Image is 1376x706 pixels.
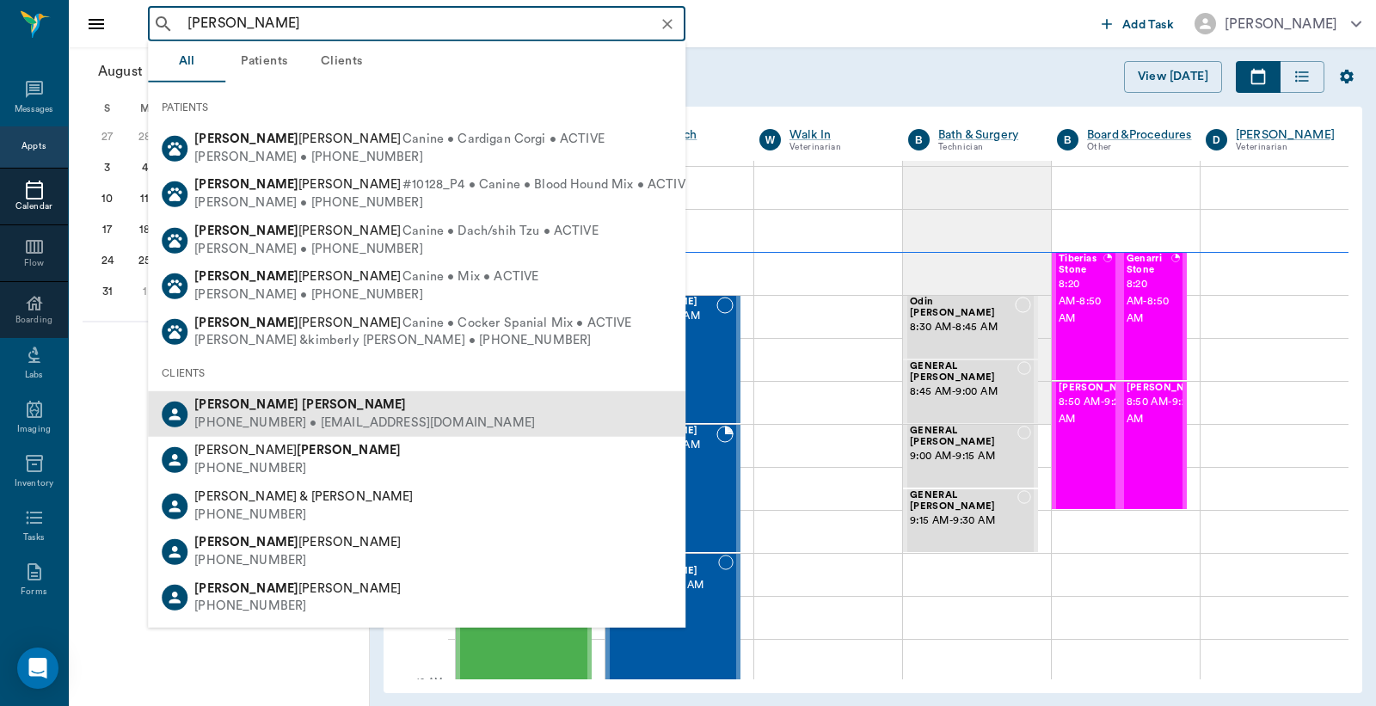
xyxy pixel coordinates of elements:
[1095,8,1181,40] button: Add Task
[1059,254,1103,276] span: Tiberias Stone
[194,148,605,166] div: [PERSON_NAME] • [PHONE_NUMBER]
[15,103,54,116] div: Messages
[655,12,679,36] button: Clear
[1236,140,1335,155] div: Veterinarian
[194,194,692,212] div: [PERSON_NAME] • [PHONE_NUMBER]
[79,7,114,41] button: Close drawer
[641,126,734,144] a: Appt Tech
[297,444,401,457] b: [PERSON_NAME]
[1052,381,1120,510] div: BOOKED, 8:50 AM - 9:20 AM
[402,223,599,241] span: Canine • Dach/shih Tzu • ACTIVE
[194,316,298,328] b: [PERSON_NAME]
[95,279,120,304] div: Sunday, August 31, 2025
[789,126,882,144] a: Walk In
[1127,394,1213,428] span: 8:50 AM - 9:20 AM
[402,314,631,332] span: Canine • Cocker Spanial Mix • ACTIVE
[1225,14,1337,34] div: [PERSON_NAME]
[21,140,46,153] div: Appts
[1059,383,1145,394] span: [PERSON_NAME]
[938,126,1031,144] div: Bath & Surgery
[194,581,298,594] b: [PERSON_NAME]
[910,448,1017,465] span: 9:00 AM - 9:15 AM
[194,444,401,457] span: [PERSON_NAME]
[1127,276,1171,328] span: 8:20 AM - 8:50 AM
[903,295,1038,359] div: NOT_CONFIRMED, 8:30 AM - 8:45 AM
[910,297,1015,319] span: Odin [PERSON_NAME]
[194,490,413,503] span: [PERSON_NAME] & [PERSON_NAME]
[95,218,120,242] div: Sunday, August 17, 2025
[132,249,157,273] div: Monday, August 25, 2025
[194,414,535,433] div: [PHONE_NUMBER] • [EMAIL_ADDRESS][DOMAIN_NAME]
[910,319,1015,336] span: 8:30 AM - 8:45 AM
[194,178,298,191] b: [PERSON_NAME]
[910,361,1017,384] span: GENERAL [PERSON_NAME]
[789,140,882,155] div: Veterinarian
[903,488,1038,553] div: NOT_CONFIRMED, 9:15 AM - 9:30 AM
[148,41,225,83] button: All
[95,187,120,211] div: Sunday, August 10, 2025
[132,279,157,304] div: Monday, September 1, 2025
[402,176,692,194] span: #10128_P4 • Canine • Blood Hound Mix • ACTIVE
[95,249,120,273] div: Sunday, August 24, 2025
[194,224,401,237] span: [PERSON_NAME]
[910,490,1017,513] span: GENERAL [PERSON_NAME]
[148,89,685,126] div: PATIENTS
[194,132,298,145] b: [PERSON_NAME]
[1120,252,1188,381] div: BOOKED, 8:20 AM - 8:50 AM
[23,531,45,544] div: Tasks
[194,286,538,304] div: [PERSON_NAME] • [PHONE_NUMBER]
[1236,126,1335,144] div: [PERSON_NAME]
[1206,129,1227,150] div: D
[194,224,298,237] b: [PERSON_NAME]
[194,581,401,594] span: [PERSON_NAME]
[148,355,685,391] div: CLIENTS
[132,218,157,242] div: Monday, August 18, 2025
[194,598,401,616] div: [PHONE_NUMBER]
[1120,381,1188,510] div: BOOKED, 8:50 AM - 9:20 AM
[181,12,680,36] input: Search
[910,384,1017,401] span: 8:45 AM - 9:00 AM
[1087,140,1192,155] div: Other
[302,398,406,411] b: [PERSON_NAME]
[938,140,1031,155] div: Technician
[194,536,298,549] b: [PERSON_NAME]
[1124,61,1222,93] button: View [DATE]
[194,316,401,328] span: [PERSON_NAME]
[194,536,401,549] span: [PERSON_NAME]
[641,140,734,155] div: Technician
[1052,252,1120,381] div: BOOKED, 8:20 AM - 8:50 AM
[194,270,401,283] span: [PERSON_NAME]
[225,41,303,83] button: Patients
[21,586,46,599] div: Forms
[903,424,1038,488] div: NOT_CONFIRMED, 9:00 AM - 9:15 AM
[17,423,51,436] div: Imaging
[194,240,599,258] div: [PERSON_NAME] • [PHONE_NUMBER]
[1127,254,1171,276] span: Genarri Stone
[402,131,605,149] span: Canine • Cardigan Corgi • ACTIVE
[1181,8,1375,40] button: [PERSON_NAME]
[194,332,631,350] div: [PERSON_NAME] &kimberly [PERSON_NAME] • [PHONE_NUMBER]
[95,125,120,149] div: Sunday, July 27, 2025
[1059,394,1145,428] span: 8:50 AM - 9:20 AM
[910,426,1017,448] span: GENERAL [PERSON_NAME]
[759,129,781,150] div: W
[1057,129,1078,150] div: B
[95,156,120,180] div: Sunday, August 3, 2025
[303,41,380,83] button: Clients
[1087,126,1192,144] a: Board &Procedures
[1127,383,1213,394] span: [PERSON_NAME]
[95,59,146,83] span: August
[146,59,184,83] span: 2025
[132,187,157,211] div: Monday, August 11, 2025
[194,178,401,191] span: [PERSON_NAME]
[25,369,43,382] div: Labs
[132,125,157,149] div: Monday, July 28, 2025
[89,54,210,89] button: August2025
[126,95,164,121] div: M
[194,398,298,411] b: [PERSON_NAME]
[910,513,1017,530] span: 9:15 AM - 9:30 AM
[194,552,401,570] div: [PHONE_NUMBER]
[194,506,413,524] div: [PHONE_NUMBER]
